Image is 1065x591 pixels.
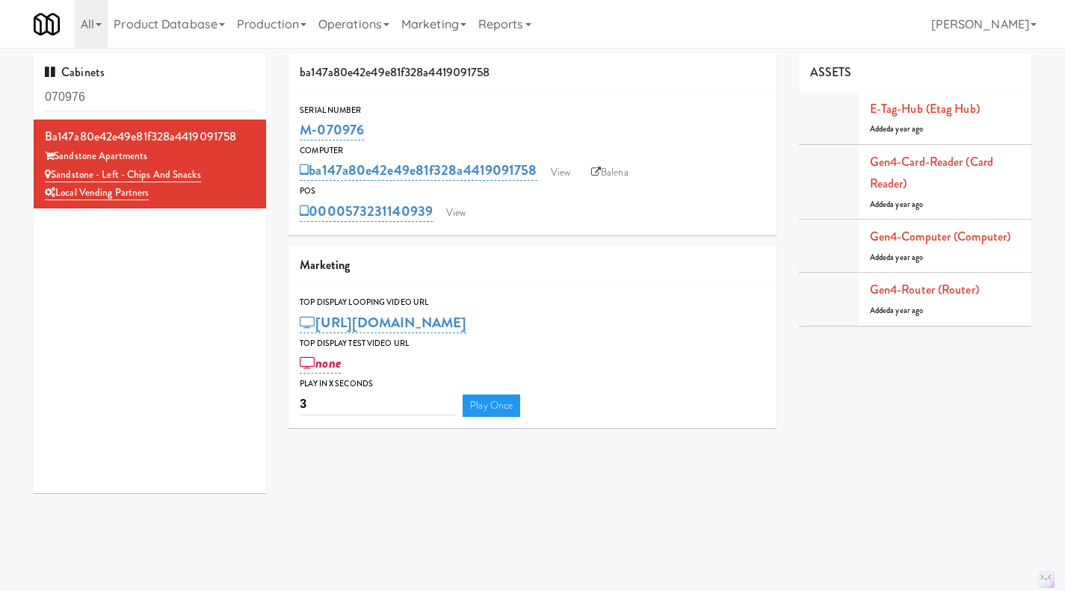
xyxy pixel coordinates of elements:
div: Top Display Test Video Url [300,336,765,351]
a: Local Vending Partners [45,185,149,200]
a: Gen4-card-reader (Card Reader) [870,153,993,193]
span: Added [870,123,924,134]
div: Computer [300,143,765,158]
div: Top Display Looping Video Url [300,295,765,310]
a: none [300,353,341,374]
div: Sandstone Apartments [45,147,255,166]
div: ba147a80e42e49e81f328a4419091758 [288,54,777,92]
a: [URL][DOMAIN_NAME] [300,312,466,333]
a: Gen4-router (Router) [870,281,979,298]
span: Cabinets [45,64,105,81]
a: E-tag-hub (Etag Hub) [870,100,980,117]
li: ba147a80e42e49e81f328a4419091758Sandstone Apartments Sandstone - Left - Chips and SnacksLocal Ven... [34,120,266,208]
div: POS [300,184,765,199]
span: a year ago [890,123,923,134]
span: a year ago [890,199,923,210]
img: Micromart [34,11,60,37]
a: View [543,161,578,184]
a: ba147a80e42e49e81f328a4419091758 [300,160,537,181]
a: M-070976 [300,120,364,140]
a: Balena [584,161,636,184]
a: Play Once [463,394,520,417]
div: ba147a80e42e49e81f328a4419091758 [45,126,255,148]
span: Marketing [300,256,350,273]
span: a year ago [890,252,923,263]
input: Search cabinets [45,84,255,111]
div: Play in X seconds [300,377,765,392]
div: Serial Number [300,103,765,118]
span: ASSETS [810,64,852,81]
a: Gen4-computer (Computer) [870,228,1010,245]
span: Added [870,305,924,316]
span: a year ago [890,305,923,316]
a: 0000573231140939 [300,201,433,222]
span: Added [870,199,924,210]
span: Added [870,252,924,263]
a: View [439,202,473,224]
a: Sandstone - Left - Chips and Snacks [45,167,201,182]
